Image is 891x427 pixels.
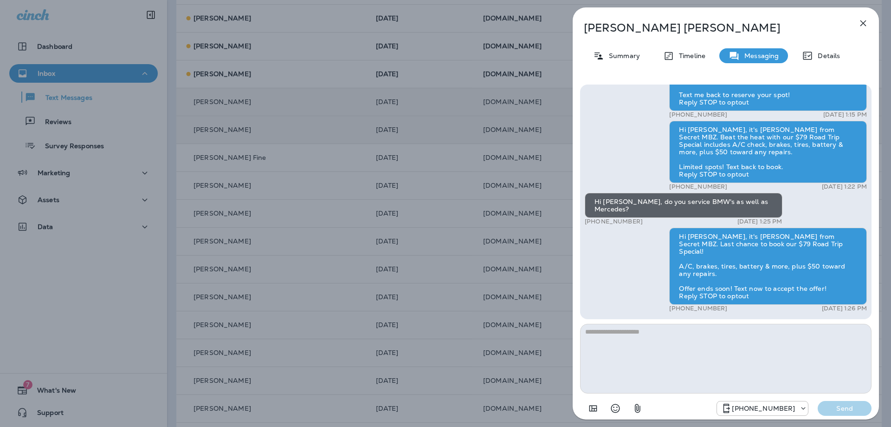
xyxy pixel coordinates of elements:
button: Add in a premade template [584,399,602,418]
button: Select an emoji [606,399,625,418]
p: Details [813,52,840,59]
p: [PHONE_NUMBER] [669,305,727,312]
p: [PHONE_NUMBER] [669,183,727,191]
div: Hi [PERSON_NAME], it's [PERSON_NAME] from Secret MBZ. Last chance to book our $79 Road Trip Speci... [669,228,867,305]
p: [DATE] 1:25 PM [737,218,782,225]
p: [DATE] 1:26 PM [822,305,867,312]
div: Hi [PERSON_NAME], it's [PERSON_NAME] from Secret MBZ. Beat the heat with our $79 Road Trip Specia... [669,121,867,183]
div: Hi [PERSON_NAME], do you service BMW's as well as Mercedes? [585,193,782,218]
p: Summary [604,52,640,59]
p: [DATE] 1:15 PM [823,111,867,118]
p: [PERSON_NAME] [PERSON_NAME] [584,21,837,34]
p: [PHONE_NUMBER] [732,405,795,412]
p: [PHONE_NUMBER] [669,111,727,118]
p: Messaging [740,52,779,59]
p: [PHONE_NUMBER] [585,218,643,225]
p: [DATE] 1:22 PM [822,183,867,191]
div: +1 (424) 433-6149 [717,403,808,414]
p: Timeline [674,52,705,59]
